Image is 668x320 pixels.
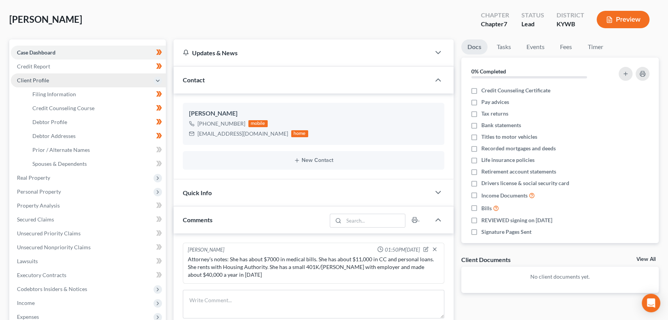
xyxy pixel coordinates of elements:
button: Preview [597,11,649,28]
a: Fees [554,39,579,54]
span: Contact [183,76,205,83]
div: Open Intercom Messenger [642,294,660,312]
span: Codebtors Insiders & Notices [17,286,87,292]
a: Credit Counseling Course [26,101,166,115]
div: mobile [248,120,268,127]
span: Unsecured Nonpriority Claims [17,244,91,250]
a: Case Dashboard [11,46,166,60]
a: Unsecured Nonpriority Claims [11,240,166,254]
a: Events [520,39,551,54]
span: Unsecured Priority Claims [17,230,81,237]
span: Titles to motor vehicles [481,133,537,141]
span: Client Profile [17,77,49,83]
div: Attorney's notes: She has about $7000 in medical bills. She has about $11,000 in CC and personal ... [188,255,439,279]
div: home [291,130,308,137]
div: [PERSON_NAME] [188,246,224,254]
div: Lead [521,20,544,29]
div: Status [521,11,544,20]
span: Debtor Addresses [32,133,76,139]
a: Tasks [491,39,517,54]
div: Chapter [481,11,509,20]
span: Bills [481,204,492,212]
a: Lawsuits [11,254,166,268]
div: [PERSON_NAME] [189,109,438,118]
p: No client documents yet. [467,273,653,281]
div: KYWB [557,20,584,29]
span: Credit Counseling Course [32,105,94,111]
span: [PERSON_NAME] [9,14,82,25]
a: Unsecured Priority Claims [11,226,166,240]
a: View All [636,257,656,262]
span: REVIEWED signing on [DATE] [481,216,552,224]
span: Credit Report [17,63,50,70]
span: 7 [504,20,507,27]
span: Comments [183,216,213,223]
span: Lawsuits [17,258,38,264]
a: Debtor Addresses [26,129,166,143]
span: 01:50PM[DATE] [385,246,420,254]
a: Docs [461,39,488,54]
span: Real Property [17,174,50,181]
div: [PHONE_NUMBER] [197,120,245,128]
a: Prior / Alternate Names [26,143,166,157]
span: Debtor Profile [32,119,67,125]
div: Chapter [481,20,509,29]
span: Bank statements [481,121,521,129]
div: Client Documents [461,255,511,264]
span: Tax returns [481,110,508,117]
input: Search... [344,214,405,227]
a: Debtor Profile [26,115,166,129]
a: Filing Information [26,87,166,101]
span: Credit Counseling Certificate [481,87,550,94]
span: Executory Contracts [17,272,66,278]
span: Secured Claims [17,216,54,223]
span: Recorded mortgages and deeds [481,145,556,152]
span: Retirement account statements [481,168,556,175]
button: New Contact [189,157,438,163]
a: Spouses & Dependents [26,157,166,171]
span: Case Dashboard [17,49,56,56]
span: Pay advices [481,98,509,106]
span: Expenses [17,313,39,320]
div: [EMAIL_ADDRESS][DOMAIN_NAME] [197,130,288,138]
span: Income [17,300,35,306]
a: Secured Claims [11,213,166,226]
div: District [557,11,584,20]
div: Updates & News [183,49,421,57]
a: Credit Report [11,60,166,73]
a: Property Analysis [11,199,166,213]
span: Prior / Alternate Names [32,146,90,153]
strong: 0% Completed [471,68,506,75]
span: Income Documents [481,192,528,199]
span: Filing Information [32,91,76,97]
span: Property Analysis [17,202,60,209]
span: Personal Property [17,188,61,195]
a: Timer [582,39,609,54]
span: Quick Info [183,189,212,196]
span: Drivers license & social security card [481,179,569,187]
span: Spouses & Dependents [32,160,87,167]
span: Life insurance policies [481,156,535,164]
a: Executory Contracts [11,268,166,282]
span: Signature Pages Sent [481,228,531,236]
